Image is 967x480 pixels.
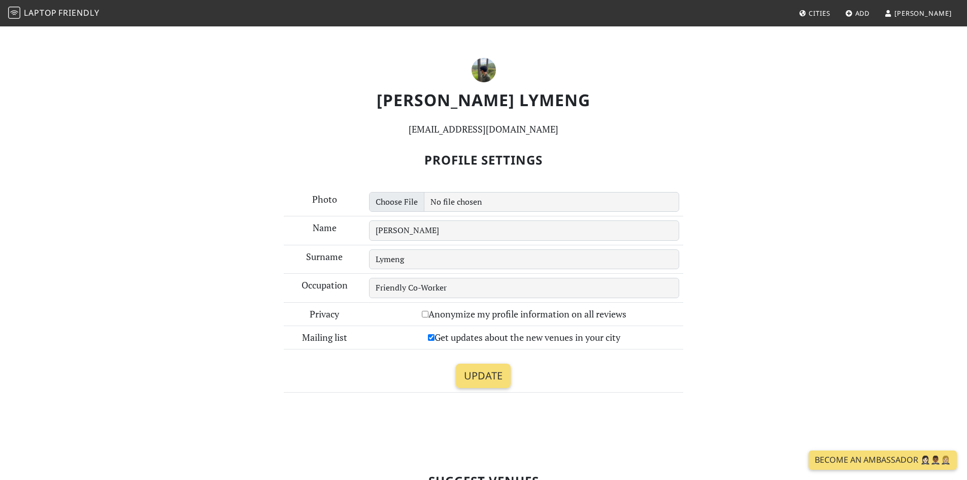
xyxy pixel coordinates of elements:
span: Friendly [58,7,99,18]
span: Cities [809,9,830,18]
input: Get updates about the new venues in your city [428,334,435,341]
span: Laptop [24,7,57,18]
input: Update [456,364,511,388]
a: Add [841,4,874,22]
td: Mailing list [284,326,365,349]
label: Get updates about the new venues in your city [428,330,620,345]
a: [PERSON_NAME] [880,4,956,22]
td: Name [284,216,365,245]
span: [PERSON_NAME] [894,9,952,18]
td: Photo [284,188,365,216]
h1: [PERSON_NAME] Lymeng [181,90,786,110]
h2: Profile Settings [175,145,792,176]
span: Add [855,9,870,18]
span: translation missing: en.user.settings.privacy [310,308,339,320]
img: LaptopFriendly [8,7,20,19]
a: LaptopFriendly LaptopFriendly [8,5,99,22]
td: Occupation [284,274,365,303]
header: [EMAIL_ADDRESS][DOMAIN_NAME] [149,25,819,433]
img: 6604-houng.jpg [472,58,496,82]
input: Anonymize my profile information on all reviews [422,311,428,317]
a: Cities [795,4,835,22]
label: Anonymize my profile information on all reviews [422,307,626,322]
a: Become an Ambassador 🤵🏻‍♀️🤵🏾‍♂️🤵🏼‍♀️ [809,451,957,470]
td: Surname [284,245,365,274]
